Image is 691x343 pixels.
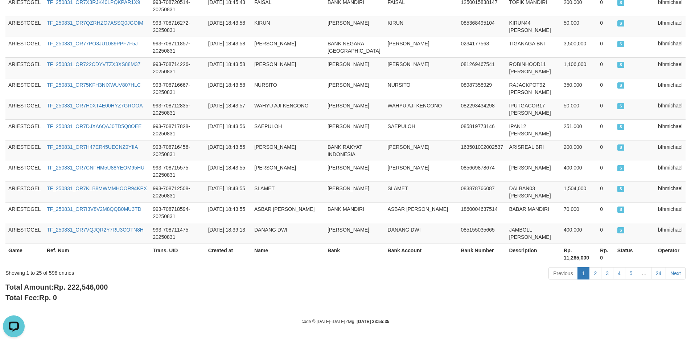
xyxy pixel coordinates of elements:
[506,16,561,37] td: KIRUN44 [PERSON_NAME]
[47,227,144,233] a: TF_250831_OR7VQJQR2Y7RU3COTN8H
[458,140,506,161] td: 163501002002537
[325,223,385,244] td: [PERSON_NAME]
[5,223,44,244] td: ARIESTOGEL
[5,119,44,140] td: ARIESTOGEL
[251,99,325,119] td: WAHYU AJI KENCONO
[385,16,458,37] td: KIRUN
[597,140,614,161] td: 0
[205,181,251,202] td: [DATE] 18:43:55
[561,140,597,161] td: 200,000
[251,223,325,244] td: DANANG DWI
[251,119,325,140] td: SAEPULOH
[325,244,385,264] th: Bank
[5,283,108,291] b: Total Amount:
[614,244,655,264] th: Status
[385,181,458,202] td: SLAMET
[5,99,44,119] td: ARIESTOGEL
[561,57,597,78] td: 1,106,000
[251,161,325,181] td: [PERSON_NAME]
[617,20,625,26] span: SUCCESS
[655,202,686,223] td: bfhmichael
[5,78,44,99] td: ARIESTOGEL
[150,16,205,37] td: 993-708716272-20250831
[205,16,251,37] td: [DATE] 18:43:58
[458,99,506,119] td: 082293434298
[625,267,637,279] a: 5
[458,202,506,223] td: 1860004637514
[47,20,143,26] a: TF_250831_OR7QZRHZO7ASSQ0JGOIM
[597,99,614,119] td: 0
[597,16,614,37] td: 0
[561,16,597,37] td: 50,000
[617,207,625,213] span: SUCCESS
[655,119,686,140] td: bfhmichael
[666,267,686,279] a: Next
[617,62,625,68] span: SUCCESS
[561,161,597,181] td: 400,000
[5,202,44,223] td: ARIESTOGEL
[325,202,385,223] td: BANK MANDIRI
[506,140,561,161] td: ARISREAL BRI
[205,37,251,57] td: [DATE] 18:43:58
[617,144,625,151] span: SUCCESS
[597,57,614,78] td: 0
[458,223,506,244] td: 085155035665
[325,37,385,57] td: BANK NEGARA [GEOGRAPHIC_DATA]
[251,57,325,78] td: [PERSON_NAME]
[325,57,385,78] td: [PERSON_NAME]
[205,223,251,244] td: [DATE] 18:39:13
[251,78,325,99] td: NURSITO
[617,165,625,171] span: SUCCESS
[506,202,561,223] td: BABAR MANDIRI
[47,41,138,46] a: TF_250831_OR77PO3JU1089PPF7F5J
[150,140,205,161] td: 993-708716456-20250831
[506,161,561,181] td: [PERSON_NAME]
[385,37,458,57] td: [PERSON_NAME]
[597,223,614,244] td: 0
[150,161,205,181] td: 993-708715575-20250831
[5,161,44,181] td: ARIESTOGEL
[561,202,597,223] td: 70,000
[150,244,205,264] th: Trans. UID
[506,119,561,140] td: IPAN12 [PERSON_NAME]
[506,57,561,78] td: ROBINHOOD11 [PERSON_NAME]
[47,61,140,67] a: TF_250831_OR722CDYVTZX3XS88M37
[251,202,325,223] td: ASBAR [PERSON_NAME]
[205,57,251,78] td: [DATE] 18:43:58
[506,223,561,244] td: JAMBOLL [PERSON_NAME]
[597,161,614,181] td: 0
[251,244,325,264] th: Name
[458,78,506,99] td: 08987358929
[385,119,458,140] td: SAEPULOH
[205,140,251,161] td: [DATE] 18:43:55
[617,103,625,109] span: SUCCESS
[150,119,205,140] td: 993-708717828-20250831
[251,37,325,57] td: [PERSON_NAME]
[205,99,251,119] td: [DATE] 18:43:57
[150,99,205,119] td: 993-708712835-20250831
[458,57,506,78] td: 081269467541
[655,223,686,244] td: bfhmichael
[325,16,385,37] td: [PERSON_NAME]
[506,37,561,57] td: TIGANAGA BNI
[47,165,144,171] a: TF_250831_OR7CNFHM5U88YEOM95HU
[325,78,385,99] td: [PERSON_NAME]
[506,78,561,99] td: RAJACKPOT92 [PERSON_NAME]
[251,181,325,202] td: SLAMET
[5,266,283,277] div: Showing 1 to 25 of 598 entries
[385,57,458,78] td: [PERSON_NAME]
[589,267,601,279] a: 2
[458,244,506,264] th: Bank Number
[150,37,205,57] td: 993-708711857-20250831
[458,16,506,37] td: 085368495104
[150,57,205,78] td: 993-708714226-20250831
[561,181,597,202] td: 1,504,000
[150,202,205,223] td: 993-708718594-20250831
[561,119,597,140] td: 251,000
[205,161,251,181] td: [DATE] 18:43:55
[655,78,686,99] td: bfhmichael
[458,181,506,202] td: 083878766087
[655,181,686,202] td: bfhmichael
[458,37,506,57] td: 0234177563
[655,161,686,181] td: bfhmichael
